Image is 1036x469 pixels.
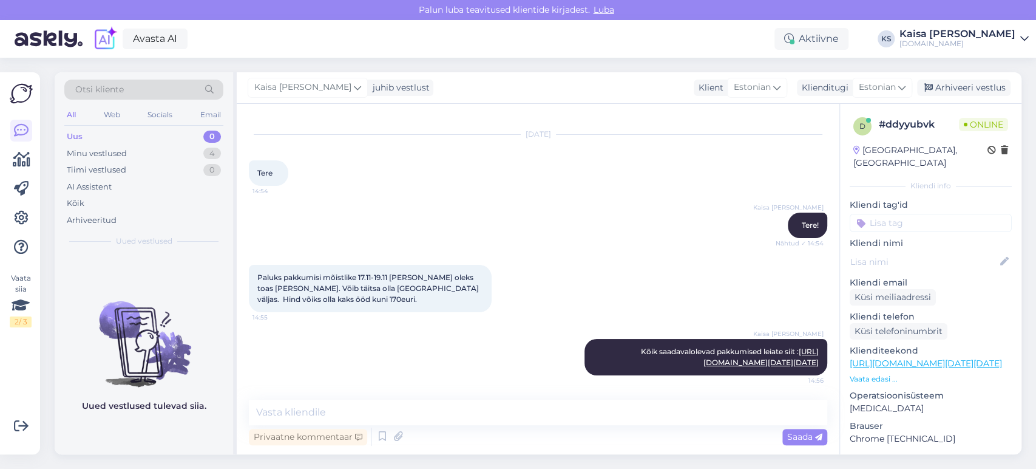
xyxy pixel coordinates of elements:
[145,107,175,123] div: Socials
[734,81,771,94] span: Estonian
[899,39,1015,49] div: [DOMAIN_NAME]
[249,129,827,140] div: [DATE]
[899,29,1029,49] a: Kaisa [PERSON_NAME][DOMAIN_NAME]
[797,81,848,94] div: Klienditugi
[67,181,112,193] div: AI Assistent
[878,30,895,47] div: KS
[850,255,998,269] input: Lisa nimi
[641,347,819,367] span: Kõik saadavalolevad pakkumised leiate siit :
[853,144,987,169] div: [GEOGRAPHIC_DATA], [GEOGRAPHIC_DATA]
[252,187,298,196] span: 14:54
[850,433,1012,445] p: Chrome [TECHNICAL_ID]
[257,273,481,304] span: Paluks pakkumisi mõistlike 17.11-19.11 [PERSON_NAME] oleks toas [PERSON_NAME]. Võib täitsa olla [...
[850,237,1012,250] p: Kliendi nimi
[850,402,1012,415] p: [MEDICAL_DATA]
[778,376,824,385] span: 14:56
[850,358,1002,369] a: [URL][DOMAIN_NAME][DATE][DATE]
[249,429,367,445] div: Privaatne kommentaar
[92,26,118,52] img: explore-ai
[859,122,865,131] span: d
[879,117,959,132] div: # ddyyubvk
[55,279,233,389] img: No chats
[203,131,221,143] div: 0
[67,131,83,143] div: Uus
[774,28,848,50] div: Aktiivne
[850,323,947,340] div: Küsi telefoninumbrit
[67,197,84,210] div: Kõik
[10,273,32,327] div: Vaata siia
[787,431,822,442] span: Saada
[67,214,117,227] div: Arhiveeritud
[850,420,1012,433] p: Brauser
[10,82,33,105] img: Askly Logo
[776,239,824,248] span: Nähtud ✓ 14:54
[123,29,188,49] a: Avasta AI
[75,83,124,96] span: Otsi kliente
[694,81,723,94] div: Klient
[753,329,824,338] span: Kaisa [PERSON_NAME]
[67,164,126,176] div: Tiimi vestlused
[802,221,819,230] span: Tere!
[850,199,1012,211] p: Kliendi tag'id
[368,81,430,94] div: juhib vestlust
[198,107,223,123] div: Email
[203,164,221,176] div: 0
[850,344,1012,357] p: Klienditeekond
[850,180,1012,191] div: Kliendi info
[850,374,1012,385] p: Vaata edasi ...
[203,148,221,160] div: 4
[64,107,78,123] div: All
[252,313,298,322] span: 14:55
[850,310,1012,323] p: Kliendi telefon
[82,400,206,413] p: Uued vestlused tulevad siia.
[753,203,824,212] span: Kaisa [PERSON_NAME]
[116,236,172,247] span: Uued vestlused
[917,80,1011,96] div: Arhiveeri vestlus
[850,276,1012,289] p: Kliendi email
[899,29,1015,39] div: Kaisa [PERSON_NAME]
[10,317,32,327] div: 2 / 3
[590,4,618,15] span: Luba
[101,107,123,123] div: Web
[859,81,896,94] span: Estonian
[850,289,936,306] div: Küsi meiliaadressi
[254,81,351,94] span: Kaisa [PERSON_NAME]
[67,148,127,160] div: Minu vestlused
[850,214,1012,232] input: Lisa tag
[850,389,1012,402] p: Operatsioonisüsteem
[959,118,1008,131] span: Online
[257,168,273,177] span: Tere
